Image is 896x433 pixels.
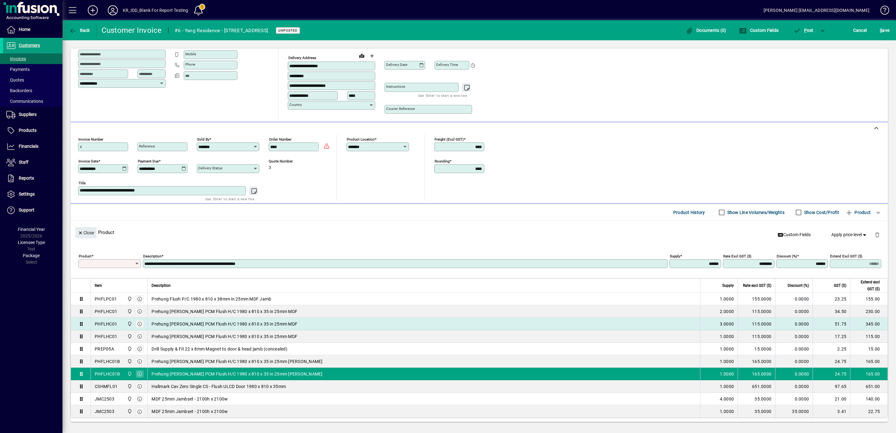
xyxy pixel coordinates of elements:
[3,85,62,96] a: Backorders
[777,254,797,258] mat-label: Discount (%)
[850,318,888,330] td: 345.00
[95,396,114,402] div: JMC2503
[6,77,24,82] span: Quotes
[720,333,734,340] span: 1.0000
[720,321,734,327] span: 3.0000
[723,254,751,258] mat-label: Rate excl GST ($)
[738,25,780,36] button: Custom Fields
[720,308,734,315] span: 2.0000
[152,408,228,415] span: MDF 25mm Jambset - 2100h x 2100w
[95,371,120,377] div: PHFLHC01B
[289,102,302,107] mat-label: Country
[852,25,869,36] button: Cancel
[813,343,850,355] td: 2.25
[878,25,891,36] button: Save
[720,383,734,390] span: 1.0000
[126,296,133,302] span: Central
[850,355,888,368] td: 165.00
[742,296,771,302] div: 155.0000
[778,231,811,238] span: Custom Fields
[3,96,62,107] a: Communications
[3,64,62,75] a: Payments
[103,5,123,16] button: Profile
[764,5,869,15] div: [PERSON_NAME] [EMAIL_ADDRESS][DOMAIN_NAME]
[78,228,94,238] span: Close
[418,92,467,99] mat-hint: Use 'Enter' to start a new line
[95,408,114,415] div: JMC2503
[126,408,133,415] span: Central
[830,254,862,258] mat-label: Extend excl GST ($)
[673,207,705,217] span: Product History
[3,22,62,37] a: Home
[775,380,813,393] td: 0.0000
[269,165,271,170] span: 3
[854,279,880,292] span: Extend excl GST ($)
[95,333,117,340] div: PHFLHC01
[831,231,868,238] span: Apply price level
[95,296,117,302] div: PHFLPC01
[102,25,162,35] div: Customer Invoice
[3,107,62,122] a: Suppliers
[850,343,888,355] td: 15.00
[850,305,888,318] td: 230.00
[152,296,271,302] span: Prehung Flush P/C 1980 x 810 x 38mm in 25mm MDF Jamb
[126,396,133,402] span: Central
[3,171,62,186] a: Reports
[829,229,870,241] button: Apply price level
[435,159,450,163] mat-label: Rounding
[775,293,813,305] td: 0.0000
[386,84,405,89] mat-label: Instructions
[95,383,117,390] div: CSHMFL01
[720,296,734,302] span: 1.0000
[742,358,771,365] div: 165.0000
[850,380,888,393] td: 651.00
[143,254,162,258] mat-label: Description
[813,330,850,343] td: 17.25
[775,330,813,343] td: 0.0000
[850,330,888,343] td: 115.00
[6,88,32,93] span: Backorders
[19,207,34,212] span: Support
[269,159,306,163] span: Quote number
[775,305,813,318] td: 0.0000
[19,144,38,149] span: Financials
[126,333,133,340] span: Central
[19,176,34,181] span: Reports
[876,1,888,22] a: Knowledge Base
[123,5,188,15] div: KR_IDD_Blank For Report Testing
[742,346,771,352] div: 15.0000
[175,26,268,36] div: #6 - Yang Residence - [STREET_ADDRESS]
[743,282,771,289] span: Rate excl GST ($)
[138,159,159,163] mat-label: Payment due
[742,321,771,327] div: 115.0000
[75,227,97,238] button: Close
[152,396,228,402] span: MDF 25mm Jambset - 2100h x 2100w
[78,159,98,163] mat-label: Invoice date
[95,358,120,365] div: PHFLHC01B
[870,232,885,237] app-page-header-button: Delete
[742,371,771,377] div: 165.0000
[813,368,850,380] td: 24.75
[842,207,874,218] button: Product
[152,346,287,352] span: Drill Supply & Fit 22 x 8mm Magnet to door & head jamb (concealed)
[95,346,114,352] div: PREP05A
[6,99,43,104] span: Communications
[19,43,40,48] span: Customers
[670,254,680,258] mat-label: Supply
[3,202,62,218] a: Support
[95,282,102,289] span: Item
[845,207,871,217] span: Product
[19,27,30,32] span: Home
[3,139,62,154] a: Financials
[742,333,771,340] div: 115.0000
[813,380,850,393] td: 97.65
[19,192,35,197] span: Settings
[205,195,254,202] mat-hint: Use 'Enter' to start a new line
[775,318,813,330] td: 0.0000
[742,396,771,402] div: 35.0000
[722,282,734,289] span: Supply
[185,52,196,56] mat-label: Mobile
[880,28,882,33] span: S
[775,368,813,380] td: 0.0000
[720,396,734,402] span: 4.0000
